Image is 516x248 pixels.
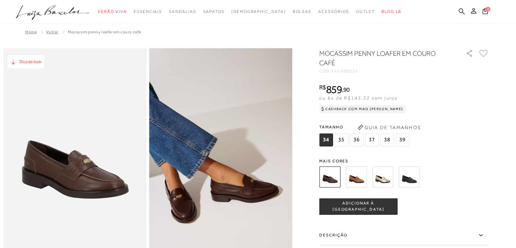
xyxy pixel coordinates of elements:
a: categoryNavScreenReaderText [318,5,349,18]
a: categoryNavScreenReaderText [292,5,311,18]
a: noSubCategoriesText [231,5,286,18]
img: MOCASSIM PENNY LOAFER EM COURO CARAMELO [346,166,367,188]
span: 35 [335,134,348,146]
span: 39 [396,134,409,146]
span: 90 [343,86,350,93]
img: MOCASSIM PENNY LOAFER EM COURO METALIZADO DOURADO [372,166,393,188]
i: R$ [319,84,326,90]
a: categoryNavScreenReaderText [98,5,127,18]
span: Essenciais [134,9,162,14]
a: Home [25,30,37,34]
span: Dica de look [19,59,41,64]
img: MOCASSIM PENNY LOAFER EM COURO CAFÉ [319,166,340,188]
a: BLOG LB [382,5,401,18]
span: 34 [319,134,333,146]
span: BLOG LB [382,9,401,14]
span: ADICIONAR À [GEOGRAPHIC_DATA] [320,200,397,212]
h1: MOCASSIM PENNY LOAFER EM COURO CAFÉ [319,49,446,68]
span: ou 6x de R$143,32 sem juros [319,95,398,101]
span: Tamanho [319,122,411,132]
a: Voltar [46,30,58,34]
a: categoryNavScreenReaderText [203,5,224,18]
a: categoryNavScreenReaderText [356,5,375,18]
span: MOCASSIM PENNY LOAFER EM COURO CAFÉ [68,30,141,34]
label: Descrição [319,226,489,245]
span: Bolsas [292,9,311,14]
span: Verão Viva [98,9,127,14]
span: 36 [350,134,363,146]
span: Sandálias [169,9,196,14]
button: ADICIONAR À [GEOGRAPHIC_DATA] [319,198,397,215]
span: 859 [326,83,342,95]
button: 0 [480,7,490,17]
span: 141400053 [331,69,359,73]
span: Sapatos [203,9,224,14]
span: 37 [365,134,379,146]
span: Acessórios [318,9,349,14]
a: categoryNavScreenReaderText [134,5,162,18]
i: , [342,87,350,93]
button: Guia de Tamanhos [355,122,423,133]
span: 38 [380,134,394,146]
span: Outlet [356,9,375,14]
img: MOCASSIM PENNY LOAFER EM COURO PRETO [399,166,420,188]
div: CÓD: [319,69,455,73]
span: [DEMOGRAPHIC_DATA] [231,9,286,14]
span: Mais cores [319,159,489,163]
a: categoryNavScreenReaderText [169,5,196,18]
div: Cashback com Mais [PERSON_NAME] [319,105,406,113]
span: 0 [485,7,490,12]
